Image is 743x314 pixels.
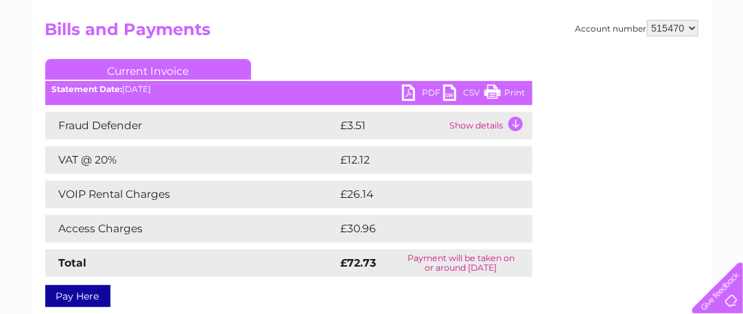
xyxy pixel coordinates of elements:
td: Access Charges [45,215,338,243]
a: Contact [652,58,685,69]
strong: £72.73 [341,256,377,269]
h2: Bills and Payments [45,20,698,46]
td: £30.96 [338,215,506,243]
div: Clear Business is a trading name of Verastar Limited (registered in [GEOGRAPHIC_DATA] No. 3667643... [48,8,696,67]
a: CSV [443,85,484,104]
a: Blog [624,58,644,69]
div: Account number [576,20,698,36]
a: Water [502,58,528,69]
a: Current Invoice [45,59,251,80]
td: Fraud Defender [45,112,338,139]
td: VOIP Rental Charges [45,181,338,208]
img: logo.png [26,36,96,78]
td: £26.14 [338,181,504,208]
a: 0333 014 3131 [484,7,579,24]
td: Payment will be taken on or around [DATE] [390,249,532,277]
b: Statement Date: [52,84,123,94]
strong: Total [59,256,87,269]
td: Show details [447,112,532,139]
td: £3.51 [338,112,447,139]
a: Energy [536,58,566,69]
td: £12.12 [338,146,502,174]
td: VAT @ 20% [45,146,338,174]
a: Pay Here [45,285,110,307]
a: PDF [402,85,443,104]
a: Log out [698,58,730,69]
div: [DATE] [45,85,532,94]
a: Print [484,85,526,104]
a: Telecoms [574,58,615,69]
